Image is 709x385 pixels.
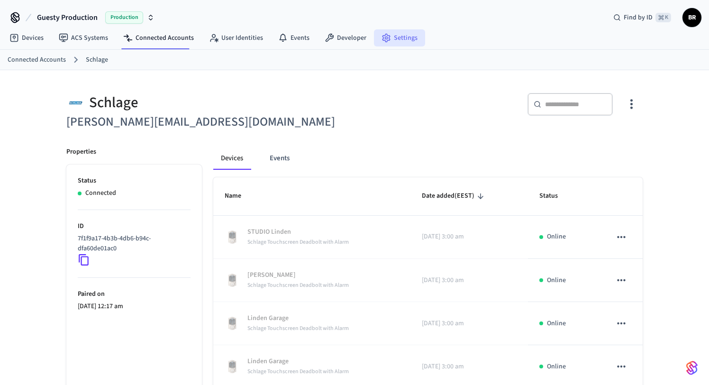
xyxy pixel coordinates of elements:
[8,55,66,65] a: Connected Accounts
[37,12,98,23] span: Guesty Production
[78,176,191,186] p: Status
[51,29,116,46] a: ACS Systems
[271,29,317,46] a: Events
[247,367,349,376] span: Schlage Touchscreen Deadbolt with Alarm
[225,359,240,374] img: Schlage Sense Smart Deadbolt with Camelot Trim, Front
[225,316,240,331] img: Schlage Sense Smart Deadbolt with Camelot Trim, Front
[247,238,349,246] span: Schlage Touchscreen Deadbolt with Alarm
[247,357,349,367] p: Linden Garage
[225,273,240,288] img: Schlage Sense Smart Deadbolt with Camelot Trim, Front
[225,229,240,245] img: Schlage Sense Smart Deadbolt with Camelot Trim, Front
[422,189,487,203] span: Date added(EEST)
[547,362,566,372] p: Online
[66,93,85,112] img: Schlage Logo, Square
[78,234,187,254] p: 7f1f9a17-4b3b-4db6-b94c-dfa60de01ac0
[655,13,671,22] span: ⌘ K
[116,29,201,46] a: Connected Accounts
[539,189,570,203] span: Status
[78,221,191,231] p: ID
[683,9,700,26] span: BR
[247,324,349,332] span: Schlage Touchscreen Deadbolt with Alarm
[606,9,679,26] div: Find by ID⌘ K
[624,13,653,22] span: Find by ID
[201,29,271,46] a: User Identities
[66,147,96,157] p: Properties
[422,232,517,242] p: [DATE] 3:00 am
[422,362,517,372] p: [DATE] 3:00 am
[105,11,143,24] span: Production
[682,8,701,27] button: BR
[247,313,349,323] p: Linden Garage
[213,147,251,170] button: Devices
[547,319,566,329] p: Online
[422,275,517,285] p: [DATE] 3:00 am
[247,227,349,237] p: STUDIO Linden
[78,302,191,312] p: [DATE] 12:17 am
[686,360,698,376] img: SeamLogoGradient.69752ec5.svg
[225,189,254,203] span: Name
[247,281,349,289] span: Schlage Touchscreen Deadbolt with Alarm
[547,232,566,242] p: Online
[547,275,566,285] p: Online
[86,55,108,65] a: Schlage
[66,93,349,112] div: Schlage
[317,29,374,46] a: Developer
[2,29,51,46] a: Devices
[247,270,349,280] p: [PERSON_NAME]
[422,319,517,329] p: [DATE] 3:00 am
[78,289,191,299] p: Paired on
[66,112,349,132] h6: [PERSON_NAME][EMAIL_ADDRESS][DOMAIN_NAME]
[374,29,425,46] a: Settings
[85,188,116,198] p: Connected
[262,147,297,170] button: Events
[213,147,643,170] div: connected account tabs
